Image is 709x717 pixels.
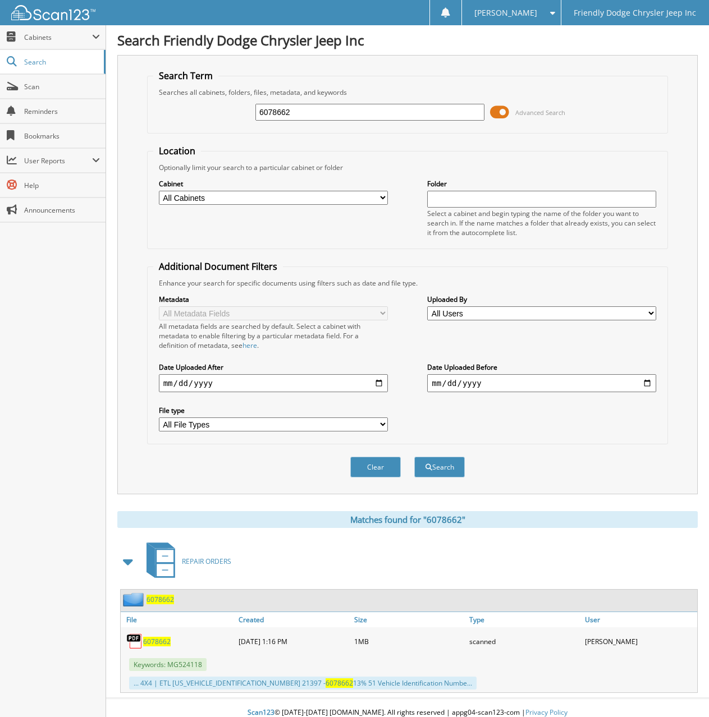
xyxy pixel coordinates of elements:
span: [PERSON_NAME] [474,10,537,16]
div: Matches found for "6078662" [117,511,698,528]
legend: Search Term [153,70,218,82]
a: Created [236,612,351,627]
div: Select a cabinet and begin typing the name of the folder you want to search in. If the name match... [427,209,656,237]
span: Announcements [24,205,100,215]
span: Help [24,181,100,190]
span: Advanced Search [515,108,565,117]
label: File type [159,406,388,415]
span: Search [24,57,98,67]
img: folder2.png [123,592,147,606]
div: [DATE] 1:16 PM [236,630,351,652]
legend: Additional Document Filters [153,260,283,273]
label: Folder [427,179,656,189]
div: scanned [466,630,582,652]
span: User Reports [24,156,92,166]
span: Scan [24,82,100,91]
span: 6078662 [326,678,353,688]
a: Size [351,612,466,627]
span: Cabinets [24,33,92,42]
div: Searches all cabinets, folders, files, metadata, and keywords [153,88,662,97]
div: Optionally limit your search to a particular cabinet or folder [153,163,662,172]
button: Clear [350,457,401,477]
span: REPAIR ORDERS [182,557,231,566]
span: Bookmarks [24,131,100,141]
div: Enhance your search for specific documents using filters such as date and file type. [153,278,662,288]
div: 1MB [351,630,466,652]
span: Scan123 [248,707,275,717]
legend: Location [153,145,201,157]
div: ... 4X4 | ETL [US_VEHICLE_IDENTIFICATION_NUMBER] 21397 - 13% 51 Vehicle Identification Numbe... [129,677,477,690]
img: PDF.png [126,633,143,650]
input: end [427,374,656,392]
a: User [582,612,697,627]
button: Search [414,457,465,477]
a: 6078662 [147,595,174,604]
a: here [243,341,257,350]
a: Type [466,612,582,627]
label: Uploaded By [427,295,656,304]
div: [PERSON_NAME] [582,630,697,652]
a: File [121,612,236,627]
label: Date Uploaded Before [427,362,656,372]
span: Keywords: MG524118 [129,658,207,671]
a: 6078662 [143,637,171,646]
span: Friendly Dodge Chrysler Jeep Inc [574,10,696,16]
h1: Search Friendly Dodge Chrysler Jeep Inc [117,31,698,49]
div: All metadata fields are searched by default. Select a cabinet with metadata to enable filtering b... [159,321,388,350]
label: Cabinet [159,179,388,189]
label: Date Uploaded After [159,362,388,372]
span: Reminders [24,107,100,116]
a: Privacy Policy [525,707,568,717]
a: REPAIR ORDERS [140,539,231,583]
input: start [159,374,388,392]
label: Metadata [159,295,388,304]
img: scan123-logo-white.svg [11,5,95,20]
